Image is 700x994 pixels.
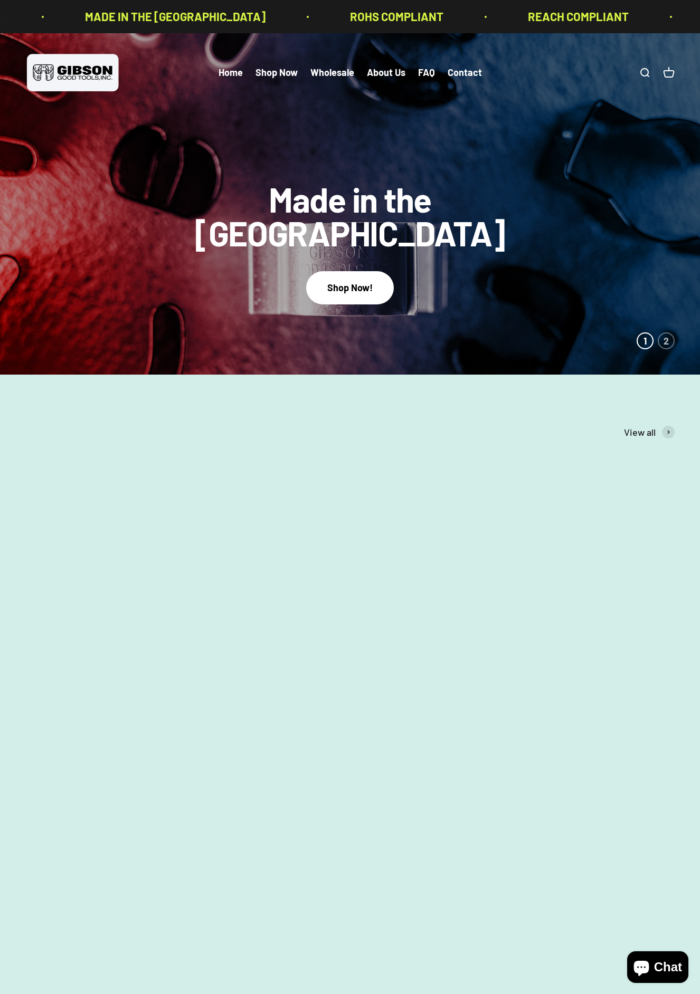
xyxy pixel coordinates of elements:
[219,67,243,79] a: Home
[511,7,612,26] p: REACH COMPLIANT
[418,67,435,79] a: FAQ
[306,271,394,304] button: Shop Now!
[367,67,405,79] a: About Us
[256,67,298,79] a: Shop Now
[624,951,692,986] inbox-online-store-chat: Shopify online store chat
[327,280,373,295] div: Shop Now!
[68,7,249,26] p: MADE IN THE [GEOGRAPHIC_DATA]
[310,67,354,79] a: Wholesale
[624,425,656,440] span: View all
[637,332,654,349] button: 1
[658,332,675,349] button: 2
[624,425,675,440] a: View all
[144,213,556,253] split-lines: Made in the [GEOGRAPHIC_DATA]
[333,7,427,26] p: ROHS COMPLIANT
[448,67,482,79] a: Contact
